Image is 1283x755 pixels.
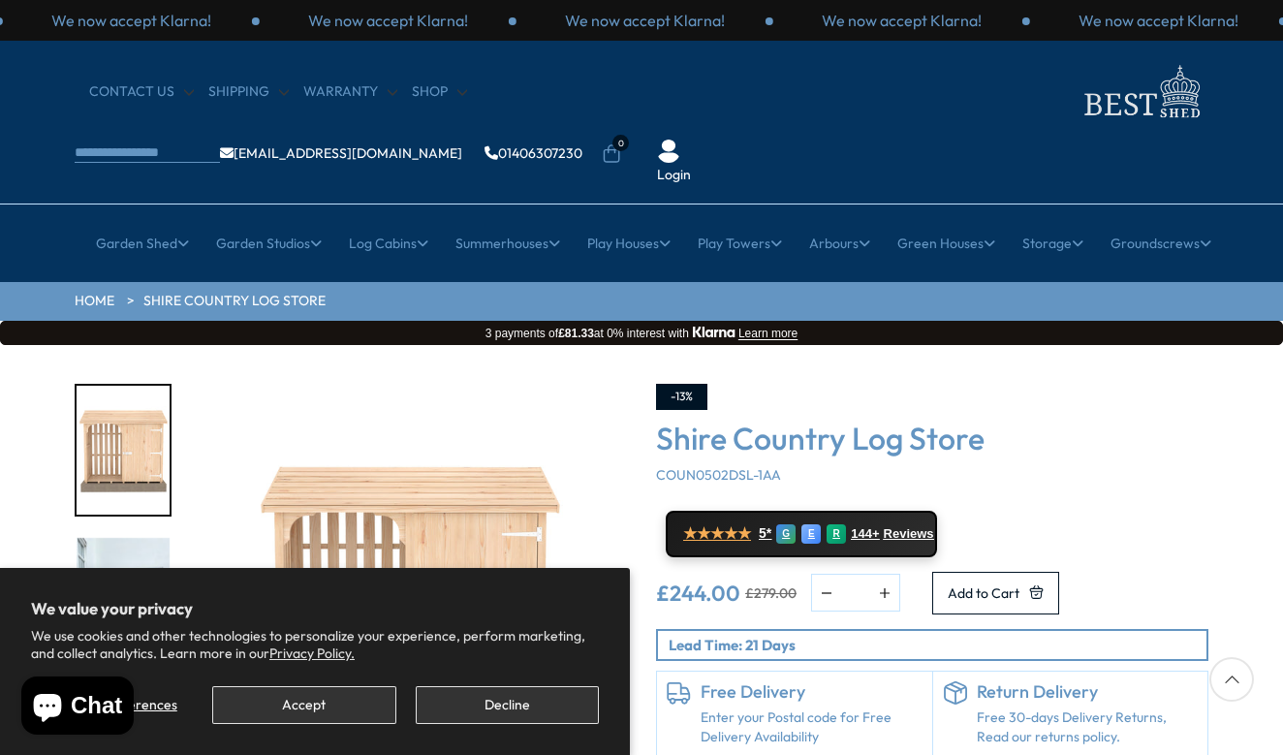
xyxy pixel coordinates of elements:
p: We now accept Klarna! [822,10,982,31]
a: Garden Studios [216,219,322,267]
img: CountryLogLHStoreRenderWhite1_082e79e7-22f0-46ae-9a80-bf3d773bb7f6_200x200.jpg [77,386,170,515]
span: COUN0502DSL-1AA [656,466,781,484]
a: Play Houses [587,219,671,267]
p: We now accept Klarna! [1079,10,1238,31]
a: Enter your Postal code for Free Delivery Availability [701,708,923,746]
button: Accept [212,686,395,724]
p: Free 30-days Delivery Returns, Read our returns policy. [977,708,1199,746]
a: 01406307230 [485,146,582,160]
h6: Return Delivery [977,681,1199,703]
div: R [827,524,846,544]
p: We now accept Klarna! [308,10,468,31]
div: E [801,524,821,544]
div: -13% [656,384,707,410]
a: CONTACT US [89,82,194,102]
a: Login [657,166,691,185]
a: Log Cabins [349,219,428,267]
a: Shire Country Log Store [143,292,326,311]
a: ★★★★★ 5* G E R 144+ Reviews [666,511,937,557]
a: Summerhouses [455,219,560,267]
div: G [776,524,796,544]
img: logo [1073,60,1208,123]
a: Shop [412,82,467,102]
img: User Icon [657,140,680,163]
a: Shipping [208,82,289,102]
a: 0 [602,144,621,164]
h3: Shire Country Log Store [656,420,1208,456]
a: HOME [75,292,114,311]
img: IMG_1347_58c15546-4fe9-421e-85c6-7f0f37111abd_200x200.jpg [77,538,170,667]
span: Reviews [884,526,934,542]
h6: Free Delivery [701,681,923,703]
ins: £244.00 [656,582,740,604]
button: Add to Cart [932,572,1059,614]
button: Decline [416,686,599,724]
a: Garden Shed [96,219,189,267]
div: 3 / 3 [3,10,260,31]
h2: We value your privacy [31,599,599,618]
a: Groundscrews [1111,219,1211,267]
p: Lead Time: 21 Days [669,635,1206,655]
a: Green Houses [897,219,995,267]
a: Storage [1022,219,1083,267]
div: 2 / 9 [75,536,172,669]
div: 2 / 3 [516,10,773,31]
inbox-online-store-chat: Shopify online store chat [16,676,140,739]
span: 0 [612,135,629,151]
div: 3 / 3 [773,10,1030,31]
span: 144+ [851,526,879,542]
a: Arbours [809,219,870,267]
div: 1 / 9 [75,384,172,517]
p: We now accept Klarna! [51,10,211,31]
a: [EMAIL_ADDRESS][DOMAIN_NAME] [220,146,462,160]
span: Add to Cart [948,586,1019,600]
div: 1 / 3 [260,10,516,31]
a: Play Towers [698,219,782,267]
p: We use cookies and other technologies to personalize your experience, perform marketing, and coll... [31,627,599,662]
del: £279.00 [745,586,797,600]
span: ★★★★★ [683,524,751,543]
p: We now accept Klarna! [565,10,725,31]
a: Privacy Policy. [269,645,355,662]
a: Warranty [303,82,397,102]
